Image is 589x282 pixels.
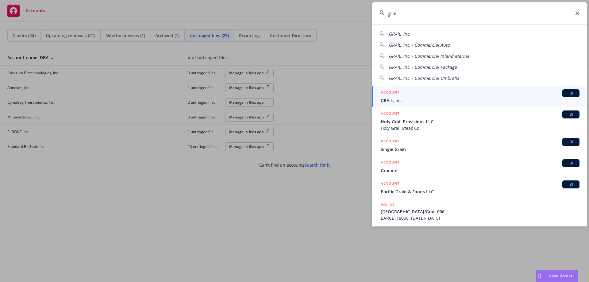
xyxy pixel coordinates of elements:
[565,182,577,187] span: BI
[381,159,399,167] h5: ACCOUNT
[381,110,399,118] h5: ACCOUNT
[381,89,399,97] h5: ACCOUNT
[381,118,579,125] span: Holy Grail Provisions LLC
[381,180,399,188] h5: ACCOUNT
[536,270,578,282] button: Nova Assist
[372,156,587,177] a: ACCOUNTBIGrainite
[536,270,544,282] div: Drag to move
[381,138,399,145] h5: ACCOUNT
[381,208,579,215] span: [GEOGRAPHIC_DATA]/Grail-006
[565,91,577,96] span: BI
[381,97,579,104] span: GRAIL, Inc.
[372,86,587,107] a: ACCOUNTBIGRAIL, Inc.
[372,135,587,156] a: ACCOUNTBISingle Grain
[549,273,573,278] span: Nova Assist
[381,215,579,221] span: BARCLT18006, [DATE]-[DATE]
[389,53,469,59] span: GRAIL, Inc. - Commercial Inland Marine
[389,31,410,37] span: GRAIL, Inc.
[381,125,579,131] span: Holy Grail Steak Co
[389,42,450,48] span: GRAIL, Inc. - Commercial Auto
[372,198,587,225] a: POLICY[GEOGRAPHIC_DATA]/Grail-006BARCLT18006, [DATE]-[DATE]
[381,146,579,153] span: Single Grain
[565,112,577,117] span: BI
[381,188,579,195] span: Pacific Grain & Foods LLC
[381,167,579,174] span: Grainite
[389,64,457,70] span: GRAIL, Inc. - Commercial Package
[372,2,587,24] input: Search...
[565,160,577,166] span: BI
[389,75,459,81] span: GRAIL, Inc. - Commercial Umbrella
[381,202,395,208] h5: POLICY
[372,107,587,135] a: ACCOUNTBIHoly Grail Provisions LLCHoly Grail Steak Co
[372,177,587,198] a: ACCOUNTBIPacific Grain & Foods LLC
[565,139,577,145] span: BI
